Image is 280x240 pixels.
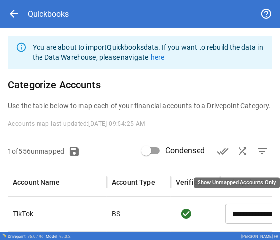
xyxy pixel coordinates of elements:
[194,178,280,188] div: Show Unmapped Accounts Only
[176,178,201,186] div: Verified
[256,145,268,157] span: filter_list
[59,234,71,239] span: v 5.0.2
[8,146,64,156] p: 1 of 556 unmapped
[2,234,6,238] img: Drivepoint
[165,145,205,157] span: Condensed
[28,9,69,19] div: Quickbooks
[233,141,252,161] button: AI Auto-Map Accounts
[237,145,248,157] span: shuffle
[112,178,155,186] div: Account Type
[33,39,264,66] div: You are about to import Quickbooks data. If you want to rebuild the data in the Data Warehouse, p...
[13,178,60,186] div: Account Name
[217,145,229,157] span: done_all
[252,141,272,161] button: Show Unmapped Accounts Only
[46,234,71,239] div: Model
[8,77,272,93] h6: Categorize Accounts
[8,8,20,20] span: arrow_back
[112,209,120,219] p: BS
[28,234,44,239] span: v 6.0.106
[8,101,272,111] p: Use the table below to map each of your financial accounts to a Drivepoint Category.
[13,209,102,219] p: TikTok
[241,234,278,239] div: [PERSON_NAME] FR
[8,120,145,127] span: Accounts map last updated: [DATE] 09:54:25 AM
[213,141,233,161] button: Verify Accounts
[151,53,164,61] a: here
[8,234,44,239] div: Drivepoint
